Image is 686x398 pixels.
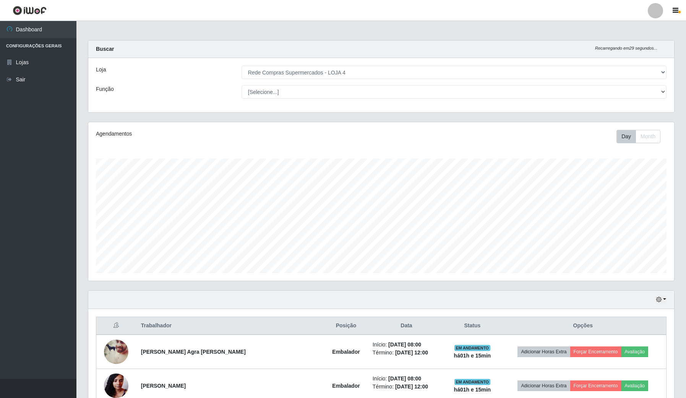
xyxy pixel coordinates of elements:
time: [DATE] 12:00 [395,349,428,356]
span: EM ANDAMENTO [454,379,491,385]
strong: Buscar [96,46,114,52]
strong: [PERSON_NAME] [141,383,186,389]
li: Término: [373,383,440,391]
span: EM ANDAMENTO [454,345,491,351]
div: Agendamentos [96,130,327,138]
button: Avaliação [621,380,648,391]
time: [DATE] 08:00 [388,341,421,348]
i: Recarregando em 29 segundos... [595,46,657,50]
strong: há 01 h e 15 min [454,387,491,393]
button: Forçar Encerramento [570,346,621,357]
th: Opções [500,317,667,335]
th: Status [445,317,499,335]
strong: Embalador [332,383,360,389]
li: Início: [373,375,440,383]
button: Forçar Encerramento [570,380,621,391]
time: [DATE] 08:00 [388,375,421,382]
button: Month [636,130,660,143]
img: 1680531528548.jpeg [104,337,128,367]
button: Day [616,130,636,143]
li: Término: [373,349,440,357]
strong: Embalador [332,349,360,355]
strong: [PERSON_NAME] Agra [PERSON_NAME] [141,349,246,355]
img: CoreUI Logo [13,6,47,15]
button: Avaliação [621,346,648,357]
button: Adicionar Horas Extra [517,380,570,391]
time: [DATE] 12:00 [395,383,428,390]
th: Data [368,317,445,335]
button: Adicionar Horas Extra [517,346,570,357]
div: Toolbar with button groups [616,130,667,143]
strong: há 01 h e 15 min [454,353,491,359]
th: Posição [324,317,368,335]
label: Loja [96,66,106,74]
div: First group [616,130,660,143]
li: Início: [373,341,440,349]
th: Trabalhador [136,317,324,335]
label: Função [96,85,114,93]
